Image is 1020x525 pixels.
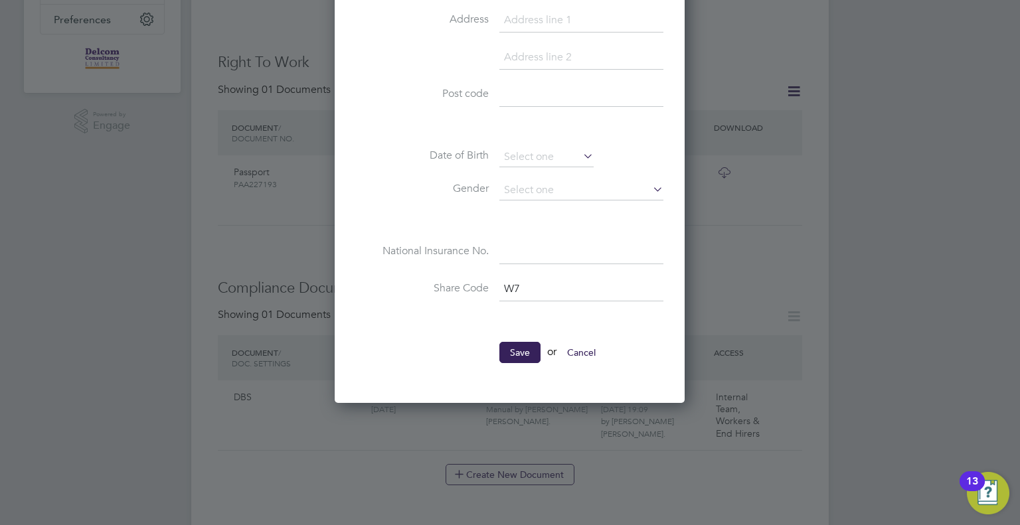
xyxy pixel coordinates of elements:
input: Select one [499,181,663,200]
input: Address line 1 [499,9,663,33]
input: Address line 2 [499,46,663,70]
label: Address [356,13,489,27]
label: Post code [356,87,489,101]
label: Gender [356,182,489,196]
button: Open Resource Center, 13 new notifications [967,472,1009,514]
div: 13 [966,481,978,498]
label: Share Code [356,281,489,295]
label: National Insurance No. [356,244,489,258]
button: Save [499,342,541,363]
button: Cancel [556,342,606,363]
input: Select one [499,147,594,167]
li: or [356,342,663,376]
label: Date of Birth [356,149,489,163]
